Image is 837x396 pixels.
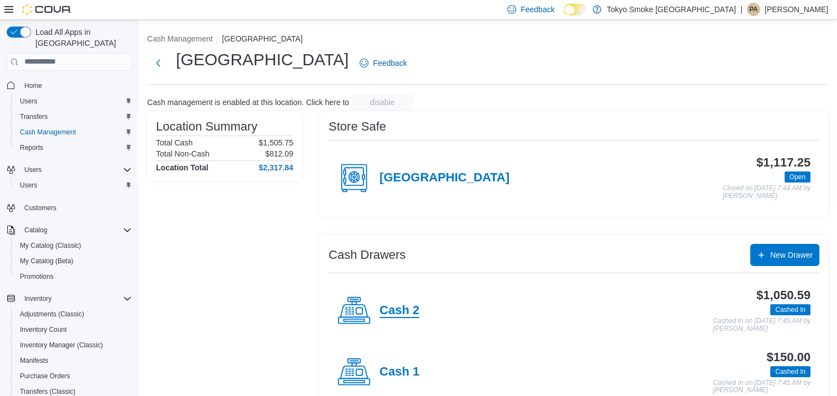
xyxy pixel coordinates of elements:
[11,253,136,269] button: My Catalog (Beta)
[15,354,132,367] span: Manifests
[259,163,293,172] h4: $2,317.84
[11,337,136,353] button: Inventory Manager (Classic)
[15,126,80,139] a: Cash Management
[20,79,46,92] a: Home
[20,223,132,237] span: Catalog
[607,3,736,16] p: Tokyo Smoke [GEOGRAPHIC_DATA]
[770,366,810,377] span: Cashed In
[370,97,394,108] span: disable
[20,272,54,281] span: Promotions
[564,4,587,15] input: Dark Mode
[11,353,136,368] button: Manifests
[147,52,169,74] button: Next
[15,338,132,352] span: Inventory Manager (Classic)
[24,81,42,90] span: Home
[15,239,132,252] span: My Catalog (Classic)
[2,200,136,216] button: Customers
[20,310,84,319] span: Adjustments (Classic)
[756,289,810,302] h3: $1,050.59
[2,222,136,238] button: Catalog
[24,226,47,235] span: Catalog
[749,3,757,16] span: PA
[11,269,136,284] button: Promotions
[11,109,136,124] button: Transfers
[15,179,132,192] span: Users
[147,98,349,107] p: Cash management is enabled at this location. Click here to
[15,95,41,108] a: Users
[15,270,58,283] a: Promotions
[2,77,136,93] button: Home
[15,141,48,154] a: Reports
[15,254,132,268] span: My Catalog (Beta)
[15,354,53,367] a: Manifests
[20,79,132,92] span: Home
[767,351,810,364] h3: $150.00
[713,379,810,394] p: Cashed In on [DATE] 7:45 AM by [PERSON_NAME]
[775,367,805,377] span: Cashed In
[15,95,132,108] span: Users
[351,93,413,111] button: disable
[20,201,132,215] span: Customers
[20,356,48,365] span: Manifests
[22,4,72,15] img: Cova
[20,112,48,121] span: Transfers
[20,201,61,215] a: Customers
[789,172,805,182] span: Open
[770,249,813,260] span: New Drawer
[15,110,52,123] a: Transfers
[156,138,193,147] h6: Total Cash
[20,181,37,190] span: Users
[740,3,742,16] p: |
[156,149,210,158] h6: Total Non-Cash
[20,143,43,152] span: Reports
[379,365,419,379] h4: Cash 1
[156,120,257,133] h3: Location Summary
[11,368,136,384] button: Purchase Orders
[156,163,209,172] h4: Location Total
[31,27,132,49] span: Load All Apps in [GEOGRAPHIC_DATA]
[176,49,349,71] h1: [GEOGRAPHIC_DATA]
[15,308,132,321] span: Adjustments (Classic)
[373,58,407,69] span: Feedback
[20,257,74,265] span: My Catalog (Beta)
[20,163,46,176] button: Users
[20,128,76,137] span: Cash Management
[765,3,828,16] p: [PERSON_NAME]
[11,306,136,322] button: Adjustments (Classic)
[20,97,37,106] span: Users
[11,140,136,155] button: Reports
[329,120,386,133] h3: Store Safe
[20,241,81,250] span: My Catalog (Classic)
[11,238,136,253] button: My Catalog (Classic)
[11,178,136,193] button: Users
[15,270,132,283] span: Promotions
[379,171,510,185] h4: [GEOGRAPHIC_DATA]
[379,304,419,318] h4: Cash 2
[784,171,810,183] span: Open
[775,305,805,315] span: Cashed In
[15,126,132,139] span: Cash Management
[20,372,70,381] span: Purchase Orders
[15,308,89,321] a: Adjustments (Classic)
[20,387,75,396] span: Transfers (Classic)
[15,110,132,123] span: Transfers
[20,325,67,334] span: Inventory Count
[713,317,810,332] p: Cashed In on [DATE] 7:45 AM by [PERSON_NAME]
[222,34,303,43] button: [GEOGRAPHIC_DATA]
[564,15,564,16] span: Dark Mode
[747,3,760,16] div: Phoebe Andreason
[24,165,41,174] span: Users
[2,291,136,306] button: Inventory
[355,52,411,74] a: Feedback
[20,163,132,176] span: Users
[259,138,293,147] p: $1,505.75
[24,204,56,212] span: Customers
[24,294,51,303] span: Inventory
[329,248,405,262] h3: Cash Drawers
[15,141,132,154] span: Reports
[11,322,136,337] button: Inventory Count
[20,292,56,305] button: Inventory
[15,338,107,352] a: Inventory Manager (Classic)
[521,4,554,15] span: Feedback
[15,369,75,383] a: Purchase Orders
